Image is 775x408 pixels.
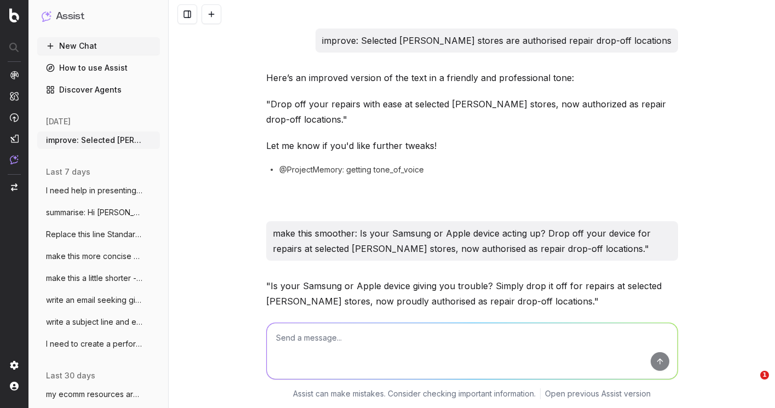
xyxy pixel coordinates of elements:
[37,59,160,77] a: How to use Assist
[46,135,142,146] span: improve: Selected [PERSON_NAME] stores a
[10,155,19,164] img: Assist
[46,185,142,196] span: I need help in presenting the issues I a
[37,204,160,221] button: summarise: Hi [PERSON_NAME], Interesting feedba
[273,226,671,256] p: make this smoother: Is your Samsung or Apple device acting up? Drop off your device for repairs a...
[37,386,160,403] button: my ecomm resources are thin. for big eve
[266,96,678,127] p: "Drop off your repairs with ease at selected [PERSON_NAME] stores, now authorized as repair drop-...
[10,113,19,122] img: Activation
[46,273,142,284] span: make this a little shorter - Before brin
[10,382,19,390] img: My account
[266,278,678,309] p: "Is your Samsung or Apple device giving you trouble? Simply drop it off for repairs at selected [...
[46,317,142,327] span: write a subject line and email to our se
[46,116,71,127] span: [DATE]
[9,8,19,22] img: Botify logo
[11,183,18,191] img: Switch project
[42,11,51,21] img: Assist
[293,388,536,399] p: Assist can make mistakes. Consider checking important information.
[46,229,142,240] span: Replace this line Standard delivery is a
[322,33,671,48] p: improve: Selected [PERSON_NAME] stores are authorised repair drop-off locations
[46,389,142,400] span: my ecomm resources are thin. for big eve
[10,134,19,143] img: Studio
[37,182,160,199] button: I need help in presenting the issues I a
[46,370,95,381] span: last 30 days
[37,37,160,55] button: New Chat
[46,166,90,177] span: last 7 days
[37,269,160,287] button: make this a little shorter - Before brin
[37,81,160,99] a: Discover Agents
[37,131,160,149] button: improve: Selected [PERSON_NAME] stores a
[279,164,424,175] span: @ProjectMemory: getting tone_of_voice
[37,226,160,243] button: Replace this line Standard delivery is a
[266,138,678,153] p: Let me know if you'd like further tweaks!
[37,291,160,309] button: write an email seeking giodance from HR:
[10,71,19,79] img: Analytics
[760,371,769,380] span: 1
[46,295,142,306] span: write an email seeking giodance from HR:
[37,335,160,353] button: I need to create a performance review sc
[46,207,142,218] span: summarise: Hi [PERSON_NAME], Interesting feedba
[266,70,678,85] p: Here’s an improved version of the text in a friendly and professional tone:
[545,388,651,399] a: Open previous Assist version
[738,371,764,397] iframe: Intercom live chat
[42,9,156,24] button: Assist
[37,313,160,331] button: write a subject line and email to our se
[46,251,142,262] span: make this more concise and clear: Hi Mar
[10,91,19,101] img: Intelligence
[37,248,160,265] button: make this more concise and clear: Hi Mar
[10,361,19,370] img: Setting
[56,9,84,24] h1: Assist
[46,338,142,349] span: I need to create a performance review sc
